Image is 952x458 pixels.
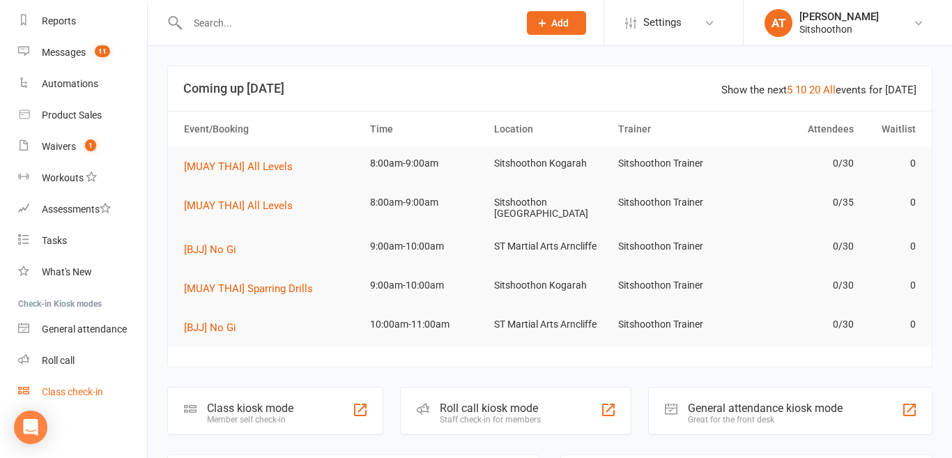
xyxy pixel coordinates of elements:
div: Roll call kiosk mode [440,402,541,415]
td: 0 [860,186,922,219]
div: Workouts [42,172,84,183]
span: 11 [95,45,110,57]
th: Trainer [612,112,736,147]
span: Settings [643,7,682,38]
div: What's New [42,266,92,277]
div: Roll call [42,355,75,366]
h3: Coming up [DATE] [183,82,916,96]
div: Messages [42,47,86,58]
div: [PERSON_NAME] [799,10,879,23]
a: 5 [787,84,792,96]
div: Reports [42,15,76,26]
div: Product Sales [42,109,102,121]
span: [MUAY THAI] Sparring Drills [184,282,313,295]
a: Assessments [18,194,147,225]
td: 8:00am-9:00am [364,147,488,180]
a: Class kiosk mode [18,376,147,408]
td: 0 [860,308,922,341]
a: 20 [809,84,820,96]
a: All [823,84,836,96]
td: Sitshoothon Trainer [612,147,736,180]
a: Waivers 1 [18,131,147,162]
button: [MUAY THAI] All Levels [184,197,302,214]
div: Tasks [42,235,67,246]
div: General attendance kiosk mode [688,402,843,415]
td: 0/30 [736,308,860,341]
td: 10:00am-11:00am [364,308,488,341]
div: General attendance [42,323,127,335]
a: Tasks [18,225,147,257]
div: Member self check-in [207,415,293,425]
div: Show the next events for [DATE] [721,82,916,98]
td: Sitshoothon [GEOGRAPHIC_DATA] [488,186,612,230]
td: 0 [860,269,922,302]
div: Open Intercom Messenger [14,411,47,444]
th: Event/Booking [178,112,364,147]
button: [MUAY THAI] All Levels [184,158,302,175]
div: Assessments [42,204,111,215]
a: General attendance kiosk mode [18,314,147,345]
a: Roll call [18,345,147,376]
th: Attendees [736,112,860,147]
td: 0 [860,147,922,180]
span: 1 [85,139,96,151]
div: Automations [42,78,98,89]
div: Staff check-in for members [440,415,541,425]
button: [BJJ] No Gi [184,241,246,258]
div: Great for the front desk [688,415,843,425]
span: [MUAY THAI] All Levels [184,199,293,212]
th: Time [364,112,488,147]
div: AT [765,9,792,37]
td: 0/35 [736,186,860,219]
th: Location [488,112,612,147]
span: Add [551,17,569,29]
span: [BJJ] No Gi [184,321,236,334]
td: 0 [860,230,922,263]
td: 9:00am-10:00am [364,230,488,263]
td: 0/30 [736,269,860,302]
td: Sitshoothon Kogarah [488,269,612,302]
div: Sitshoothon [799,23,879,36]
button: Add [527,11,586,35]
td: Sitshoothon Trainer [612,230,736,263]
a: What's New [18,257,147,288]
td: 0/30 [736,147,860,180]
td: Sitshoothon Trainer [612,308,736,341]
a: Workouts [18,162,147,194]
td: ST Martial Arts Arncliffe [488,230,612,263]
td: Sitshoothon Kogarah [488,147,612,180]
td: 8:00am-9:00am [364,186,488,219]
td: 0/30 [736,230,860,263]
button: [MUAY THAI] Sparring Drills [184,280,323,297]
div: Class kiosk mode [207,402,293,415]
td: Sitshoothon Trainer [612,269,736,302]
a: 10 [795,84,806,96]
a: Automations [18,68,147,100]
div: Class check-in [42,386,103,397]
td: ST Martial Arts Arncliffe [488,308,612,341]
div: Waivers [42,141,76,152]
a: Product Sales [18,100,147,131]
span: [BJJ] No Gi [184,243,236,256]
a: Reports [18,6,147,37]
button: [BJJ] No Gi [184,319,246,336]
span: [MUAY THAI] All Levels [184,160,293,173]
a: Messages 11 [18,37,147,68]
td: 9:00am-10:00am [364,269,488,302]
th: Waitlist [860,112,922,147]
input: Search... [183,13,509,33]
td: Sitshoothon Trainer [612,186,736,219]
